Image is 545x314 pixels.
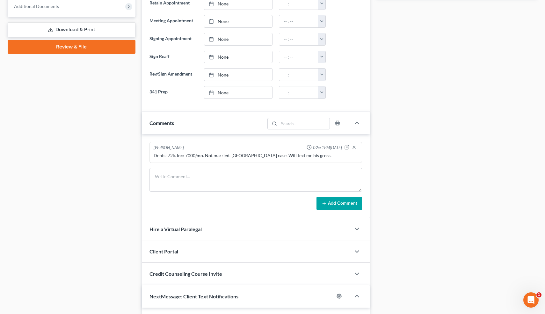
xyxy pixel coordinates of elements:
a: None [204,86,272,99]
a: None [204,15,272,27]
span: Client Portal [149,248,178,254]
label: Sign Reaff [146,51,201,63]
input: -- : -- [279,69,318,81]
label: 341 Prep [146,86,201,99]
a: None [204,69,272,81]
input: Search... [279,118,330,129]
label: Rev/Sign Amendment [146,68,201,81]
input: -- : -- [279,51,318,63]
span: Additional Documents [14,4,59,9]
label: Meeting Appointment [146,15,201,28]
iframe: Intercom live chat [523,292,539,308]
a: None [204,51,272,63]
div: [PERSON_NAME] [154,145,184,151]
span: NextMessage: Client Text Notifications [149,293,238,299]
input: -- : -- [279,86,318,99]
span: 02:51PM[DATE] [313,145,342,151]
span: Comments [149,120,174,126]
a: None [204,33,272,45]
div: Debts: 72k. Inc: 7000/mo. Not married. [GEOGRAPHIC_DATA] case. Will text me his gross. [154,152,358,159]
input: -- : -- [279,33,318,45]
span: 1 [536,292,541,297]
button: Add Comment [316,197,362,210]
a: Review & File [8,40,135,54]
a: Download & Print [8,22,135,37]
input: -- : -- [279,15,318,27]
span: Credit Counseling Course Invite [149,271,222,277]
label: Signing Appointment [146,33,201,46]
span: Hire a Virtual Paralegal [149,226,202,232]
